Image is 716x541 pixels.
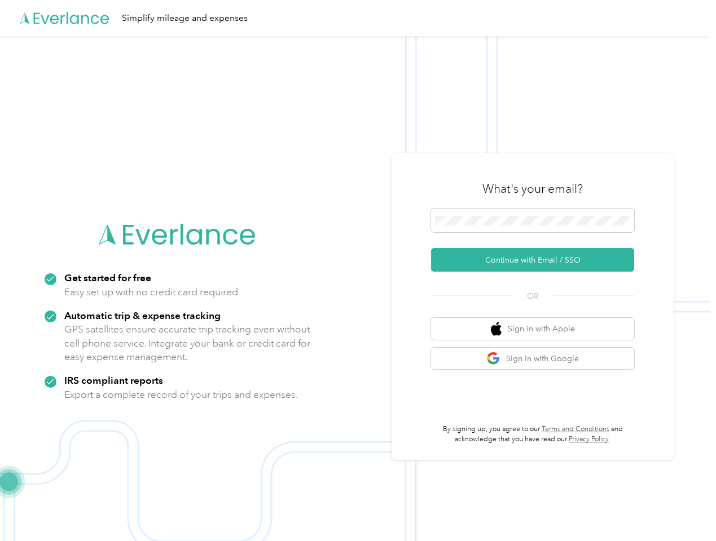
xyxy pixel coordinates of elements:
h3: What's your email? [482,181,583,197]
strong: IRS compliant reports [64,374,163,386]
p: Export a complete record of your trips and expenses. [64,388,298,402]
p: Easy set up with no credit card required [64,285,238,299]
strong: Get started for free [64,272,151,283]
a: Privacy Policy [569,435,609,444]
a: Terms and Conditions [542,425,609,433]
button: google logoSign in with Google [431,348,634,370]
img: apple logo [491,322,502,336]
button: apple logoSign in with Apple [431,318,634,340]
p: GPS satellites ensure accurate trip tracking even without cell phone service. Integrate your bank... [64,322,311,364]
img: google logo [486,352,500,366]
button: Continue with Email / SSO [431,248,634,272]
p: By signing up, you agree to our and acknowledge that you have read our . [431,424,634,444]
strong: Automatic trip & expense tracking [64,309,221,321]
div: Simplify mileage and expenses [122,11,248,25]
span: OR [513,290,552,302]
